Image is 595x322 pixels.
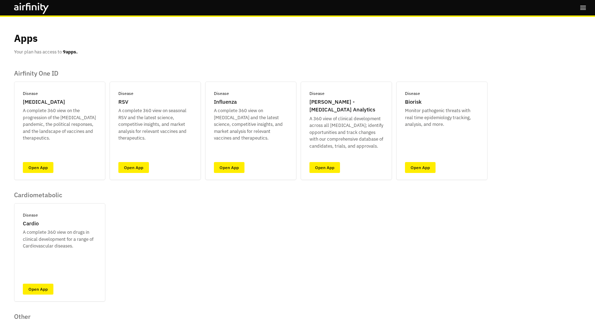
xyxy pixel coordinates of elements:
p: A complete 360 view on the progression of the [MEDICAL_DATA] pandemic, the political responses, a... [23,107,97,142]
p: Your plan has access to [14,49,78,56]
p: Other [14,313,296,321]
p: Disease [23,212,38,218]
p: RSV [118,98,128,106]
p: Disease [118,90,133,97]
p: A complete 360 view on seasonal RSV and the latest science, competitive insights, and market anal... [118,107,192,142]
p: Disease [309,90,325,97]
p: A 360 view of clinical development across all [MEDICAL_DATA]; identify opportunities and track ch... [309,115,383,150]
a: Open App [23,284,53,295]
p: A complete 360 view on drugs in clinical development for a range of Cardiovascular diseases. [23,229,97,250]
p: [MEDICAL_DATA] [23,98,65,106]
p: A complete 360 view on [MEDICAL_DATA] and the latest science, competitive insights, and market an... [214,107,288,142]
p: Influenza [214,98,237,106]
b: 9 apps. [63,49,78,55]
a: Open App [118,162,149,173]
p: [PERSON_NAME] - [MEDICAL_DATA] Analytics [309,98,383,114]
p: Disease [405,90,420,97]
a: Open App [23,162,53,173]
p: Disease [23,90,38,97]
p: Cardio [23,220,39,228]
a: Open App [214,162,244,173]
a: Open App [405,162,436,173]
p: Apps [14,31,38,46]
p: Airfinity One ID [14,70,488,77]
p: Biorisk [405,98,421,106]
a: Open App [309,162,340,173]
p: Disease [214,90,229,97]
p: Cardiometabolic [14,191,105,199]
p: Monitor pathogenic threats with real time epidemiology tracking, analysis, and more. [405,107,479,128]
